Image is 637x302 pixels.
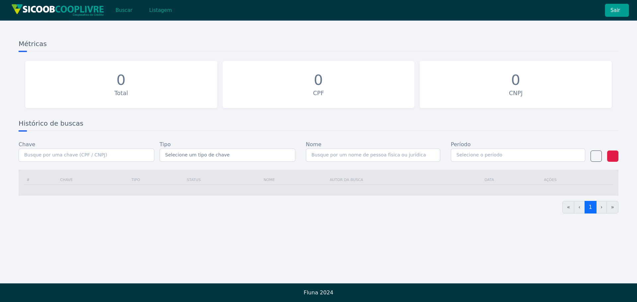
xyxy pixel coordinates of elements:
div: 0 [314,72,323,89]
span: Fluna 2024 [304,289,333,296]
div: Total [29,89,214,97]
label: Nome [306,141,321,149]
button: Buscar [110,4,138,17]
input: Selecione o período [451,149,585,162]
div: CPF [226,89,411,97]
img: img/sicoob_cooplivre.png [11,4,104,16]
label: Período [451,141,471,149]
input: Busque por uma chave (CPF / CNPJ) [19,149,154,162]
input: Busque por um nome de pessoa física ou jurídica [306,149,440,162]
div: 0 [116,72,126,89]
div: CNPJ [423,89,608,97]
button: Sair [605,4,629,17]
button: Listagem [143,4,177,17]
div: 0 [511,72,520,89]
h3: Métricas [19,39,618,51]
label: Chave [19,141,35,149]
a: 1 [585,201,597,213]
label: Tipo [160,141,171,149]
h3: Histórico de buscas [19,119,618,131]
